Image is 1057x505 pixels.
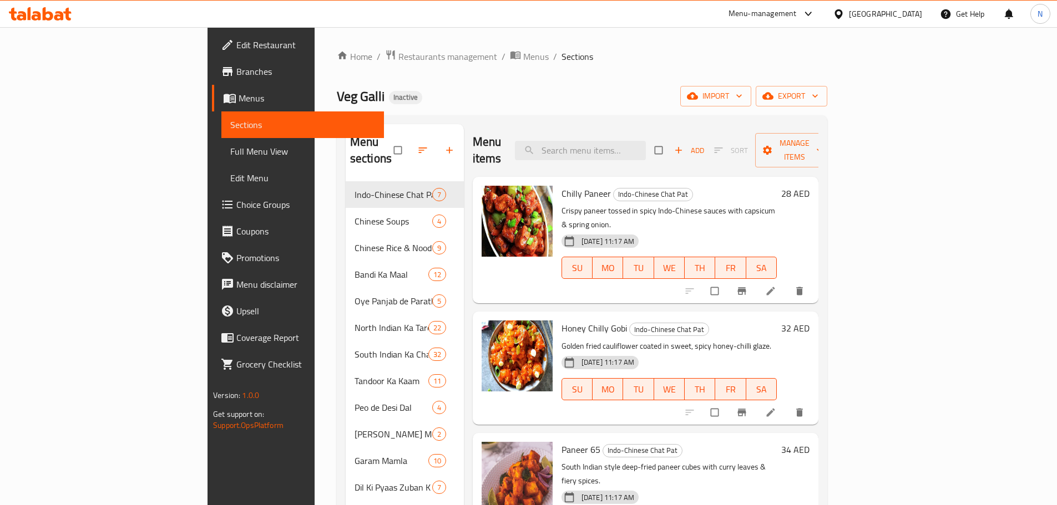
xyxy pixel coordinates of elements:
span: TH [689,381,711,397]
span: Select to update [704,280,727,302]
span: 1.0.0 [242,388,259,402]
span: export [765,89,818,103]
div: Chinese Soups4 [346,208,464,234]
span: Sections [230,118,375,131]
a: Branches [212,58,384,85]
div: Chinese Rice & Noodles9 [346,234,464,261]
span: 2 [433,429,446,440]
nav: Menu sections [346,177,464,505]
span: 7 [433,190,446,200]
div: items [432,481,446,494]
h2: Menu items [473,134,502,167]
button: TU [623,257,654,279]
div: North Indian Ka Tardka [355,321,428,334]
span: Select to update [704,402,727,423]
span: TU [628,381,649,397]
a: Promotions [212,244,384,271]
span: Oye Panjab de Parathas [355,294,432,308]
span: FR [720,381,741,397]
button: import [680,86,751,106]
div: Inactive [389,91,422,104]
button: Branch-specific-item [730,279,756,303]
span: Restaurants management [398,50,497,63]
a: Menus [212,85,384,111]
a: Menu disclaimer [212,271,384,298]
div: items [432,427,446,441]
span: MO [597,260,619,276]
button: WE [654,378,685,400]
span: Manage items [764,136,825,164]
div: South Indian Ka Chaska32 [346,341,464,368]
span: [DATE] 11:17 AM [577,236,639,247]
a: Restaurants management [385,49,497,64]
span: Indo-Chinese Chat Pat [355,188,432,201]
input: search [515,141,646,160]
nav: breadcrumb [337,49,827,64]
span: Upsell [236,304,375,318]
a: Edit Restaurant [212,32,384,58]
div: items [428,348,446,361]
span: Indo-Chinese Chat Pat [614,188,692,201]
span: Get support on: [213,407,264,421]
button: FR [715,378,746,400]
div: items [432,294,446,308]
button: Manage items [755,133,834,167]
button: delete [787,279,814,303]
button: SU [562,378,593,400]
div: items [428,374,446,387]
div: items [432,188,446,201]
span: Select section first [707,142,755,159]
span: Tandoor Ka Kaam [355,374,428,387]
div: Dil Ki Pyaas Zuban K Raastey7 [346,474,464,501]
a: Full Menu View [221,138,384,165]
button: FR [715,257,746,279]
div: Tandoor Ka Kaam11 [346,368,464,394]
span: Chinese Rice & Noodles [355,241,432,254]
span: Chilly Paneer [562,185,611,202]
span: Select all sections [387,140,411,161]
span: 12 [429,269,446,280]
span: Coverage Report [236,331,375,344]
div: Indo-Chinese Chat Pat [603,444,682,457]
span: Select section [648,140,671,161]
span: 10 [429,456,446,466]
span: N [1038,8,1043,20]
div: Menu-management [729,7,797,21]
div: items [428,454,446,467]
button: TU [623,378,654,400]
p: Crispy paneer tossed in spicy Indo-Chinese sauces with capsicum & spring onion. [562,204,777,232]
button: SA [746,257,777,279]
p: Golden fried cauliflower coated in sweet, spicy honey-chilli glaze. [562,339,777,353]
span: Add [674,144,704,157]
span: SU [567,260,588,276]
div: Indo-Chinese Chat Pat7 [346,181,464,208]
div: Bandi Ka Maal12 [346,261,464,288]
span: Honey Chilly Gobi [562,320,627,336]
div: North Indian Ka Tardka22 [346,314,464,341]
button: export [756,86,827,106]
span: Coupons [236,225,375,238]
span: SU [567,381,588,397]
div: [GEOGRAPHIC_DATA] [849,8,922,20]
div: Dil Ki Pyaas Zuban K Raastey [355,481,432,494]
span: 32 [429,349,446,360]
div: Indo-Chinese Chat Pat [613,188,693,201]
h6: 34 AED [781,442,810,457]
div: Chinese Soups [355,215,432,228]
span: Choice Groups [236,198,375,211]
a: Coverage Report [212,324,384,351]
div: South Indian Ka Chaska [355,348,428,361]
button: SA [746,378,777,400]
a: Upsell [212,298,384,324]
span: FR [720,260,741,276]
a: Choice Groups [212,191,384,218]
span: Garam Mamla [355,454,428,467]
span: 11 [429,376,446,386]
span: 22 [429,323,446,333]
span: Bandi Ka Maal [355,268,428,281]
a: Edit menu item [765,407,778,418]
